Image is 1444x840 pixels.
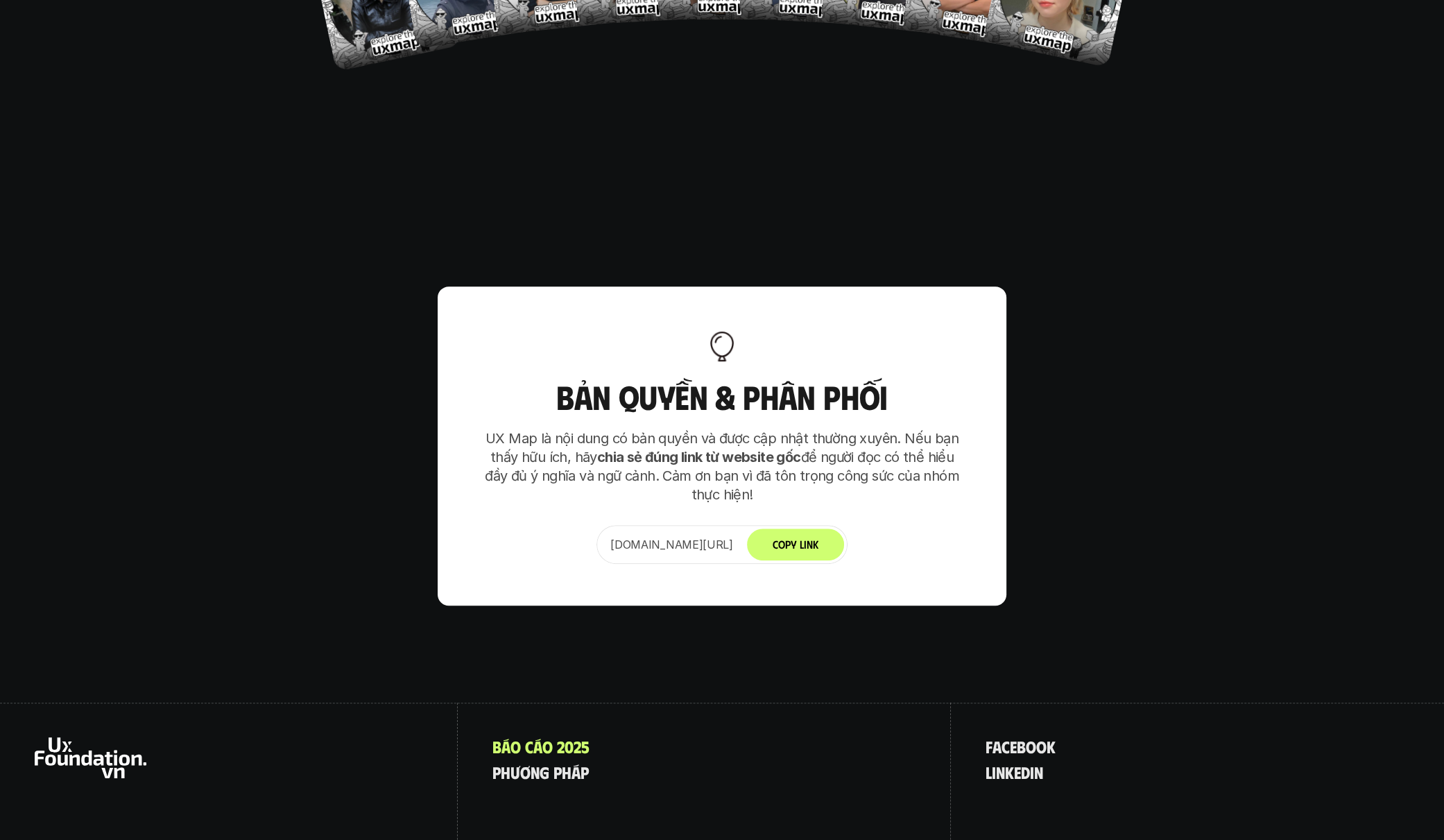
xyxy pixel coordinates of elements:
span: o [1026,737,1036,755]
span: ư [510,763,520,781]
span: e [1010,737,1017,755]
span: o [510,737,521,755]
span: 2 [557,737,565,755]
span: á [501,737,510,755]
span: n [531,763,540,781]
strong: chia sẻ đúng link từ website gốc [597,449,801,465]
span: f [986,737,992,755]
span: a [992,737,1002,755]
a: linkedin [986,763,1043,781]
span: n [1034,763,1043,781]
span: g [540,763,549,781]
span: i [1030,763,1034,781]
span: 5 [581,737,590,755]
span: á [533,737,542,755]
span: p [581,763,589,781]
span: k [1047,737,1056,755]
span: á [571,763,581,781]
span: p [553,763,562,781]
a: phươngpháp [492,763,589,781]
span: l [986,763,992,781]
button: Copy Link [747,529,844,560]
h3: Bản quyền & Phân phối [479,379,965,415]
a: facebook [986,737,1056,755]
span: n [996,763,1005,781]
span: c [1002,737,1010,755]
span: o [542,737,553,755]
span: p [492,763,501,781]
span: ơ [520,763,531,781]
span: k [1005,763,1014,781]
span: h [562,763,571,781]
span: d [1021,763,1030,781]
span: 0 [565,737,574,755]
span: 2 [574,737,581,755]
span: e [1014,763,1021,781]
span: b [1017,737,1026,755]
span: o [1036,737,1047,755]
span: i [992,763,996,781]
a: Báocáo2025 [492,737,590,755]
p: [DOMAIN_NAME][URL] [610,536,733,553]
span: h [501,763,510,781]
span: B [492,737,501,755]
p: UX Map là nội dung có bản quyền và được cập nhật thường xuyên. Nếu bạn thấy hữu ích, hãy để người... [479,429,965,504]
span: c [525,737,533,755]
